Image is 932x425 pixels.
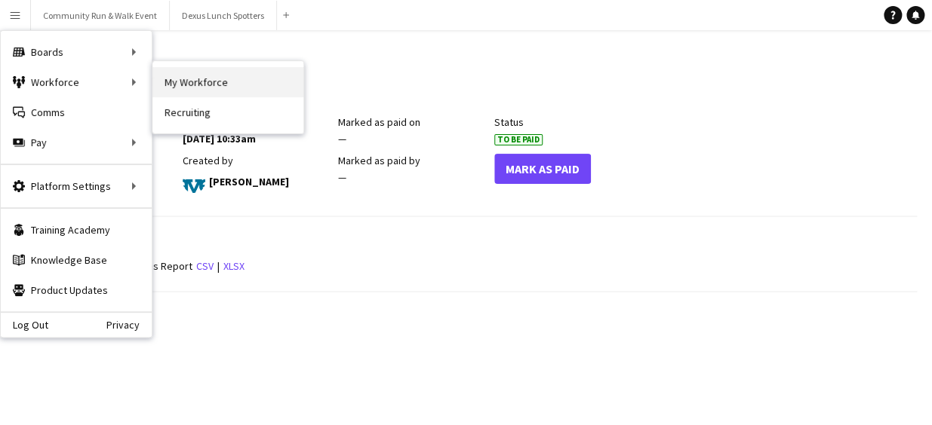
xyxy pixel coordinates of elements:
[1,67,152,97] div: Workforce
[1,275,152,305] a: Product Updates
[494,154,591,184] button: Mark As Paid
[26,257,917,276] div: |
[170,1,277,30] button: Dexus Lunch Spotters
[196,259,214,273] a: csv
[183,154,331,167] div: Created by
[338,170,346,184] span: —
[494,115,643,129] div: Status
[1,319,48,331] a: Log Out
[1,215,152,245] a: Training Academy
[338,154,487,167] div: Marked as paid by
[183,170,331,193] div: [PERSON_NAME]
[31,1,170,30] button: Community Run & Walk Event
[338,132,346,145] span: —
[338,115,487,129] div: Marked as paid on
[152,97,303,127] a: Recruiting
[494,134,543,145] span: To Be Paid
[183,132,331,145] div: [DATE] 10:33am
[106,319,152,331] a: Privacy
[26,232,917,246] h3: Reports
[1,97,152,127] a: Comms
[223,259,245,273] a: xlsx
[1,127,152,157] div: Pay
[1,245,152,275] a: Knowledge Base
[1,171,152,201] div: Platform Settings
[152,67,303,97] a: My Workforce
[1,37,152,67] div: Boards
